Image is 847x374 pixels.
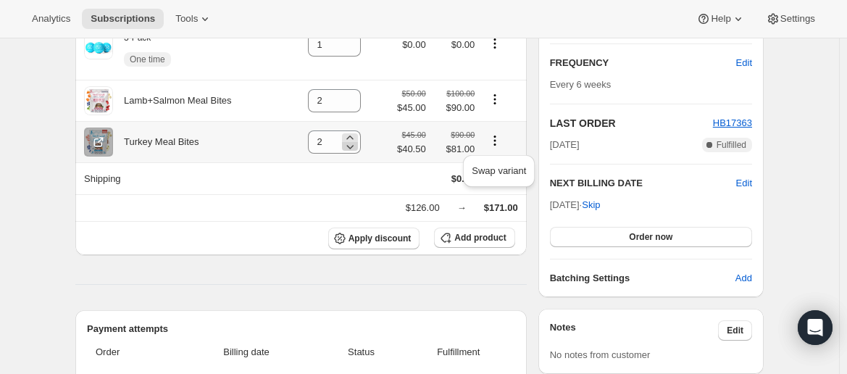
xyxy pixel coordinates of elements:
[181,345,312,360] span: Billing date
[550,349,651,360] span: No notes from customer
[23,9,79,29] button: Analytics
[472,165,526,176] span: Swap variant
[113,93,232,108] div: Lamb+Salmon Meal Bites
[717,139,746,151] span: Fulfilled
[84,128,113,157] img: product img
[780,13,815,25] span: Settings
[713,117,752,128] a: HB17363
[550,199,601,210] span: [DATE] ·
[84,86,113,115] img: product img
[736,176,752,191] button: Edit
[434,228,514,248] button: Add product
[550,271,735,286] h6: Batching Settings
[550,138,580,152] span: [DATE]
[113,135,199,149] div: Turkey Meal Bites
[727,325,743,336] span: Edit
[451,39,475,50] span: $0.00
[454,232,506,244] span: Add product
[435,142,475,157] span: $81.00
[484,202,518,213] span: $171.00
[320,345,402,360] span: Status
[175,13,198,25] span: Tools
[406,201,440,215] div: $126.00
[75,162,285,194] th: Shipping
[736,56,752,70] span: Edit
[727,51,761,75] button: Edit
[397,142,426,157] span: $40.50
[629,231,672,243] span: Order now
[402,39,426,50] span: $0.00
[718,320,752,341] button: Edit
[550,56,736,70] h2: FREQUENCY
[402,130,426,139] small: $45.00
[457,201,467,215] div: →
[113,16,174,74] div: Tennis Balls
[87,322,515,336] h2: Payment attempts
[349,233,412,244] span: Apply discount
[402,89,426,98] small: $50.00
[550,320,719,341] h3: Notes
[483,36,506,51] button: Product actions
[483,133,506,149] button: Product actions
[550,116,713,130] h2: LAST ORDER
[735,271,752,286] span: Add
[446,89,475,98] small: $100.00
[32,13,70,25] span: Analytics
[467,159,530,183] button: Swap variant
[550,227,752,247] button: Order now
[397,101,426,115] span: $45.00
[451,173,475,184] span: $0.00
[483,91,506,107] button: Product actions
[435,101,475,115] span: $90.00
[727,267,761,290] button: Add
[757,9,824,29] button: Settings
[130,54,165,65] span: One time
[798,310,833,345] div: Open Intercom Messenger
[91,13,155,25] span: Subscriptions
[550,79,612,90] span: Every 6 weeks
[688,9,754,29] button: Help
[711,13,730,25] span: Help
[550,176,736,191] h2: NEXT BILLING DATE
[82,9,164,29] button: Subscriptions
[713,116,752,130] button: HB17363
[87,336,177,368] th: Order
[167,9,221,29] button: Tools
[582,198,600,212] span: Skip
[411,345,506,360] span: Fulfillment
[328,228,420,249] button: Apply discount
[451,130,475,139] small: $90.00
[573,194,609,217] button: Skip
